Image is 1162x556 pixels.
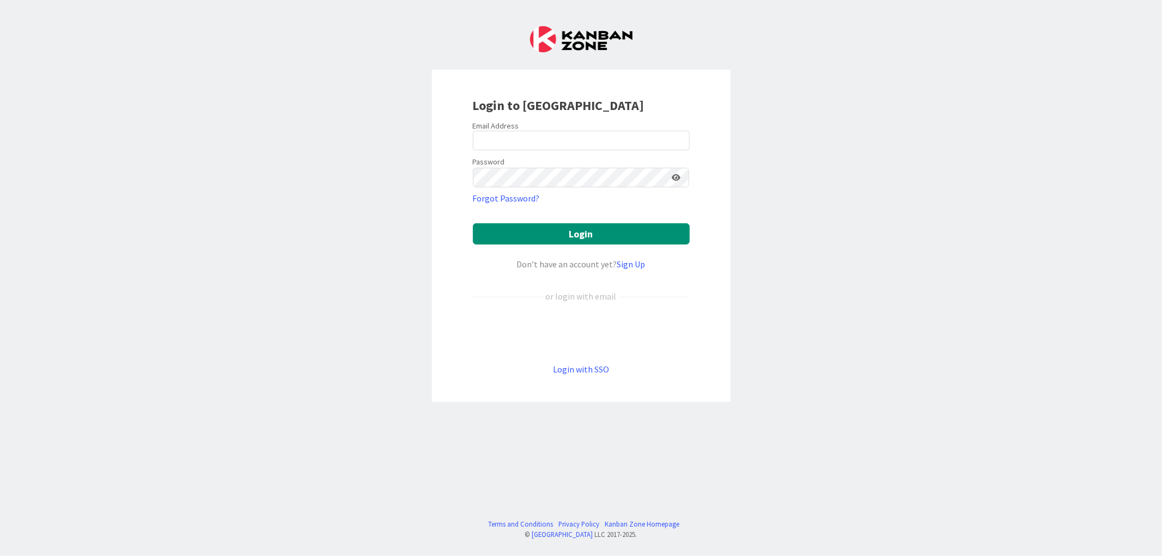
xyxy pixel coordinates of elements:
label: Password [473,156,505,168]
a: Terms and Conditions [488,519,553,529]
b: Login to [GEOGRAPHIC_DATA] [473,97,644,114]
div: Don’t have an account yet? [473,258,690,271]
img: Kanban Zone [530,26,632,52]
a: Forgot Password? [473,192,540,205]
a: Privacy Policy [558,519,599,529]
a: Kanban Zone Homepage [605,519,679,529]
iframe: Sign in with Google Button [467,321,695,345]
a: Sign Up [617,259,646,270]
a: [GEOGRAPHIC_DATA] [532,530,593,539]
label: Email Address [473,121,519,131]
button: Login [473,223,690,245]
a: Login with SSO [553,364,609,375]
div: or login with email [543,290,619,303]
div: © LLC 2017- 2025 . [483,529,679,540]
